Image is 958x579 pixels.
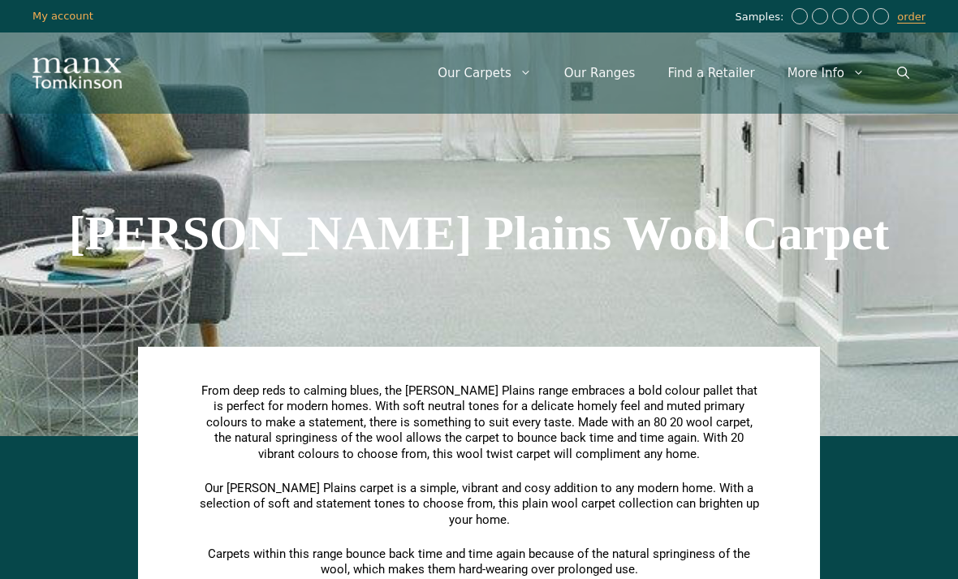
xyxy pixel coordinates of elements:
[201,383,757,461] span: From deep reds to calming blues, the [PERSON_NAME] Plains range embraces a bold colour pallet tha...
[199,547,759,578] p: Carpets within this range bounce back time and time again because of the natural springiness of t...
[897,11,926,24] a: order
[32,58,122,89] img: Manx Tomkinson
[771,49,881,97] a: More Info
[735,11,788,24] span: Samples:
[199,481,759,529] p: Our [PERSON_NAME] Plains carpet is a simple, vibrant and cosy addition to any modern home. With a...
[651,49,770,97] a: Find a Retailer
[32,10,93,22] a: My account
[421,49,926,97] nav: Primary
[881,49,926,97] a: Open Search Bar
[24,209,934,257] h1: [PERSON_NAME] Plains Wool Carpet
[421,49,548,97] a: Our Carpets
[548,49,652,97] a: Our Ranges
